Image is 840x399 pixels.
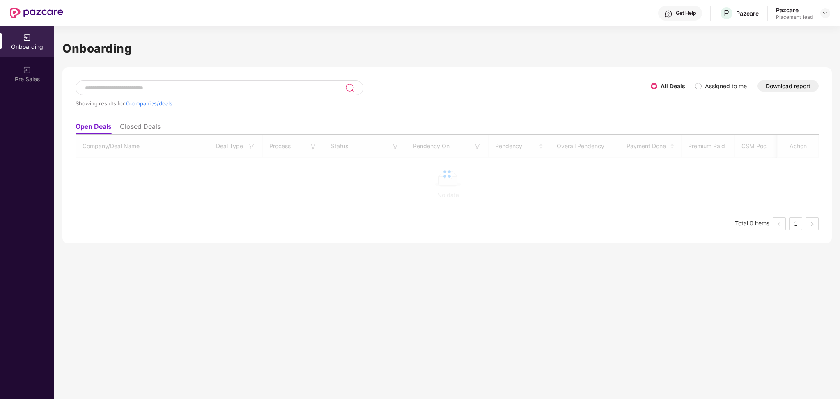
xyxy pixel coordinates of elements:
[810,222,815,227] span: right
[773,217,786,230] button: left
[664,10,672,18] img: svg+xml;base64,PHN2ZyBpZD0iSGVscC0zMngzMiIgeG1sbnM9Imh0dHA6Ly93d3cudzMub3JnLzIwMDAvc3ZnIiB3aWR0aD...
[76,122,112,134] li: Open Deals
[776,6,813,14] div: Pazcare
[724,8,729,18] span: P
[773,217,786,230] li: Previous Page
[735,217,769,230] li: Total 0 items
[126,100,172,107] span: 0 companies/deals
[806,217,819,230] button: right
[736,9,759,17] div: Pazcare
[776,14,813,21] div: Placement_lead
[120,122,161,134] li: Closed Deals
[705,83,747,89] label: Assigned to me
[23,34,31,42] img: svg+xml;base64,PHN2ZyB3aWR0aD0iMjAiIGhlaWdodD0iMjAiIHZpZXdCb3g9IjAgMCAyMCAyMCIgZmlsbD0ibm9uZSIgeG...
[676,10,696,16] div: Get Help
[789,217,802,230] li: 1
[76,100,651,107] div: Showing results for
[822,10,829,16] img: svg+xml;base64,PHN2ZyBpZD0iRHJvcGRvd24tMzJ4MzIiIHhtbG5zPSJodHRwOi8vd3d3LnczLm9yZy8yMDAwL3N2ZyIgd2...
[62,39,832,57] h1: Onboarding
[790,218,802,230] a: 1
[23,66,31,74] img: svg+xml;base64,PHN2ZyB3aWR0aD0iMjAiIGhlaWdodD0iMjAiIHZpZXdCb3g9IjAgMCAyMCAyMCIgZmlsbD0ibm9uZSIgeG...
[757,80,819,92] button: Download report
[806,217,819,230] li: Next Page
[777,222,782,227] span: left
[10,8,63,18] img: New Pazcare Logo
[661,83,685,89] label: All Deals
[345,83,354,93] img: svg+xml;base64,PHN2ZyB3aWR0aD0iMjQiIGhlaWdodD0iMjUiIHZpZXdCb3g9IjAgMCAyNCAyNSIgZmlsbD0ibm9uZSIgeG...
